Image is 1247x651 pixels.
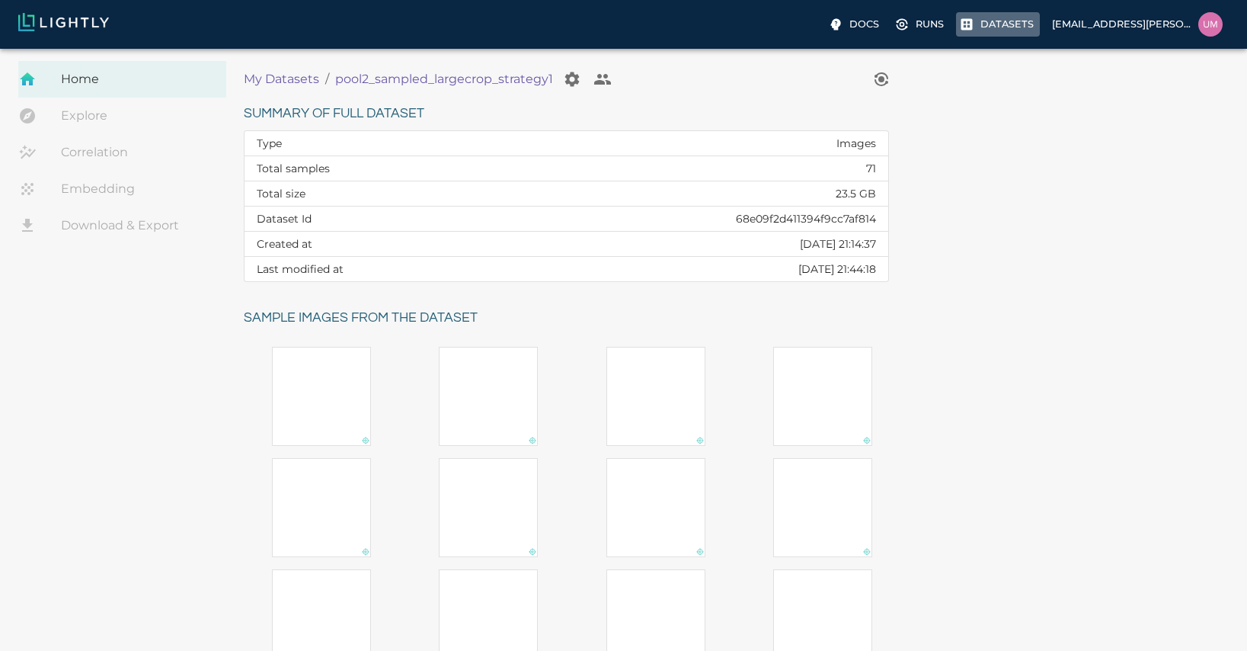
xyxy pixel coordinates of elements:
[244,64,866,95] nav: breadcrumb
[504,181,888,207] td: 23.5 GB
[245,131,888,281] table: dataset summary
[866,64,897,95] button: View worker run detail
[18,61,226,98] a: Home
[891,12,950,37] label: Runs
[18,98,226,134] a: Explore
[18,61,226,244] nav: explore, analyze, sample, metadata, embedding, correlations label, download your dataset
[587,64,618,95] button: Collaborate on your dataset
[557,64,587,95] button: Manage your dataset
[245,131,504,156] th: Type
[825,12,885,37] label: Docs
[980,17,1034,31] p: Datasets
[916,17,944,31] p: Runs
[1052,17,1192,31] p: [EMAIL_ADDRESS][PERSON_NAME][DOMAIN_NAME]
[18,171,226,207] a: Embedding
[245,257,504,282] th: Last modified at
[245,181,504,207] th: Total size
[244,70,319,88] a: My Datasets
[335,70,553,88] a: pool2_sampled_largecrop_strategy1
[18,13,109,31] img: Lightly
[1046,8,1229,41] label: [EMAIL_ADDRESS][PERSON_NAME][DOMAIN_NAME]uma.govindarajan@bluerivertech.com
[504,232,888,257] td: [DATE] 21:14:37
[504,207,888,232] td: 68e09f2d411394f9cc7af814
[244,102,889,126] h6: Summary of full dataset
[849,17,879,31] p: Docs
[325,70,329,88] li: /
[504,131,888,156] td: Images
[18,207,226,244] a: Download & Export
[245,156,504,181] th: Total samples
[1198,12,1223,37] img: uma.govindarajan@bluerivertech.com
[18,134,226,171] a: Correlation
[504,156,888,181] td: 71
[61,70,214,88] span: Home
[244,306,900,330] h6: Sample images from the dataset
[956,12,1040,37] label: Datasets
[504,257,888,282] td: [DATE] 21:44:18
[245,232,504,257] th: Created at
[245,207,504,232] th: Dataset Id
